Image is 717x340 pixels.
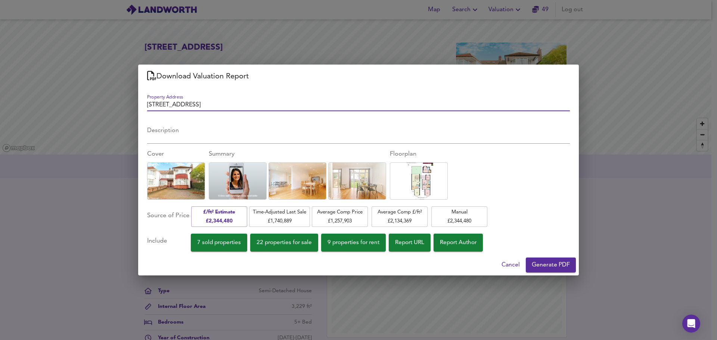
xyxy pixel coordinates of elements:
button: 9 properties for rent [321,234,386,252]
img: Uploaded [207,160,269,202]
button: Generate PDF [526,258,576,272]
button: Manual£2,344,480 [431,206,487,227]
img: Uploaded [145,160,207,202]
img: Uploaded [267,160,328,202]
button: 22 properties for sale [250,234,318,252]
span: 9 properties for rent [328,238,379,248]
div: Click to replace this image [209,162,267,200]
img: Uploaded [404,160,434,202]
button: Cancel [499,258,523,272]
button: Report Author [434,234,483,252]
div: Click to replace this image [269,162,326,200]
div: Cover [147,150,205,159]
span: Manual £ 2,344,480 [435,208,484,225]
div: Source of Price [147,206,189,228]
span: Generate PDF [532,260,570,270]
div: Include [147,234,191,252]
div: Click to replace this image [147,162,205,200]
span: Average Comp £/ft² £ 2,134,369 [375,208,424,225]
div: Click to replace this image [328,162,386,200]
span: Time-Adjusted Last Sale £ 1,740,889 [253,208,306,225]
h2: Download Valuation Report [147,71,570,82]
span: Average Comp Price £ 1,257,903 [316,208,364,225]
div: Open Intercom Messenger [682,315,700,333]
button: 7 sold properties [191,234,247,252]
img: Uploaded [326,160,388,202]
button: Report URL [389,234,431,252]
button: £/ft² Estimate£2,344,480 [191,206,247,227]
div: Floorplan [390,150,448,159]
span: Report URL [395,238,424,248]
button: Average Comp Price£1,257,903 [312,206,368,227]
span: 22 properties for sale [257,238,312,248]
span: Report Author [440,238,477,248]
span: £/ft² Estimate £ 2,344,480 [195,208,243,225]
label: Property Address [147,95,183,99]
button: Average Comp £/ft²£2,134,369 [372,206,428,227]
button: Time-Adjusted Last Sale£1,740,889 [249,206,310,227]
span: Cancel [502,260,520,270]
span: 7 sold properties [197,238,241,248]
div: Summary [209,150,386,159]
div: Click to replace this image [390,162,448,200]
